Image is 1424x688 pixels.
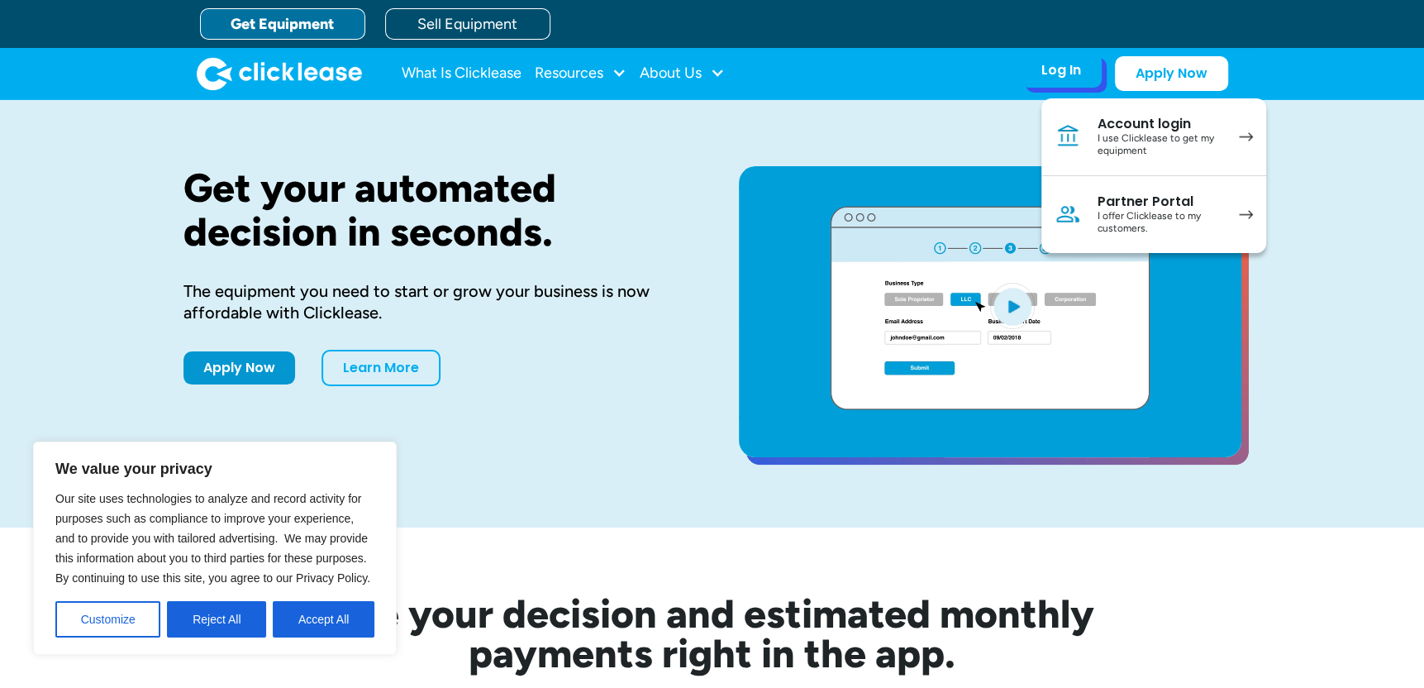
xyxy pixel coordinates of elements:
a: Account loginI use Clicklease to get my equipment [1041,98,1266,176]
div: I use Clicklease to get my equipment [1098,132,1222,158]
a: What Is Clicklease [402,57,521,90]
a: Learn More [321,350,441,386]
button: Accept All [273,601,374,638]
a: Apply Now [183,351,295,385]
p: We value your privacy [55,459,374,479]
div: Log In [1041,62,1081,79]
nav: Log In [1041,98,1266,253]
img: arrow [1239,210,1253,219]
img: Blue play button logo on a light blue circular background [990,283,1035,329]
button: Reject All [167,601,266,638]
div: About Us [640,57,725,90]
h1: Get your automated decision in seconds. [183,166,686,254]
a: Partner PortalI offer Clicklease to my customers. [1041,176,1266,253]
a: Sell Equipment [385,8,550,40]
div: Partner Portal [1098,193,1222,210]
img: Person icon [1055,201,1081,227]
div: I offer Clicklease to my customers. [1098,210,1222,236]
img: Bank icon [1055,123,1081,150]
span: Our site uses technologies to analyze and record activity for purposes such as compliance to impr... [55,492,370,585]
div: Account login [1098,116,1222,132]
a: home [197,57,362,90]
h2: See your decision and estimated monthly payments right in the app. [250,594,1175,673]
img: arrow [1239,132,1253,141]
a: Apply Now [1115,56,1228,91]
img: Clicklease logo [197,57,362,90]
a: Get Equipment [200,8,365,40]
div: Resources [535,57,626,90]
div: We value your privacy [33,442,397,655]
div: The equipment you need to start or grow your business is now affordable with Clicklease. [183,280,686,323]
a: open lightbox [739,166,1241,457]
button: Customize [55,601,160,638]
